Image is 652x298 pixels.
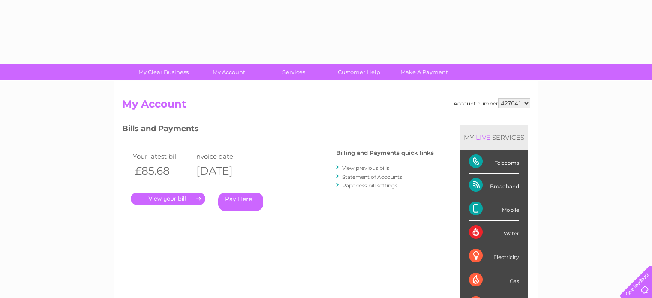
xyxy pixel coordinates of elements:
[131,162,192,180] th: £85.68
[131,193,205,205] a: .
[193,64,264,80] a: My Account
[192,162,254,180] th: [DATE]
[469,150,519,174] div: Telecoms
[469,174,519,197] div: Broadband
[460,125,528,150] div: MY SERVICES
[454,98,530,108] div: Account number
[469,244,519,268] div: Electricity
[131,151,192,162] td: Your latest bill
[128,64,199,80] a: My Clear Business
[122,123,434,138] h3: Bills and Payments
[474,133,492,141] div: LIVE
[342,174,402,180] a: Statement of Accounts
[218,193,263,211] a: Pay Here
[336,150,434,156] h4: Billing and Payments quick links
[389,64,460,80] a: Make A Payment
[192,151,254,162] td: Invoice date
[122,98,530,114] h2: My Account
[469,268,519,292] div: Gas
[342,165,389,171] a: View previous bills
[469,221,519,244] div: Water
[258,64,329,80] a: Services
[342,182,397,189] a: Paperless bill settings
[469,197,519,221] div: Mobile
[324,64,394,80] a: Customer Help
